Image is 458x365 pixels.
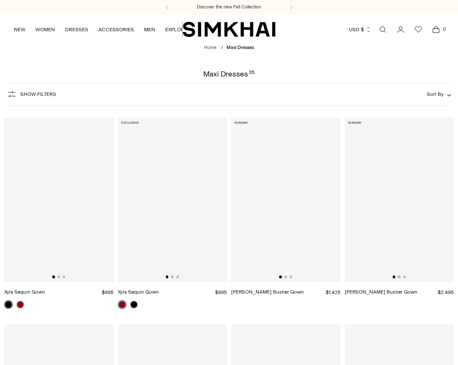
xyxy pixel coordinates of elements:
[14,20,25,39] a: NEW
[118,289,159,295] a: Xyla Sequin Gown
[221,44,223,52] div: /
[197,4,261,11] a: Discover the new Fall Collection
[349,20,371,39] button: USD $
[20,91,56,97] span: Show Filters
[35,20,55,39] a: WOMEN
[393,275,395,278] button: Go to slide 1
[289,275,292,278] button: Go to slide 3
[183,21,275,38] a: SIMKHAI
[231,289,304,295] a: [PERSON_NAME] Bustier Gown
[345,289,417,295] a: [PERSON_NAME] Bustier Gown
[204,45,216,50] a: Home
[63,275,65,278] button: Go to slide 3
[98,20,134,39] a: ACCESSORIES
[171,275,174,278] button: Go to slide 2
[226,45,254,50] span: Maxi Dresses
[52,275,55,278] button: Go to slide 1
[203,70,254,78] h1: Maxi Dresses
[57,275,60,278] button: Go to slide 2
[398,275,401,278] button: Go to slide 2
[165,20,187,39] a: EXPLORE
[204,44,254,52] nav: breadcrumbs
[428,21,444,38] a: Open cart modal
[144,20,155,39] a: MEN
[427,91,444,97] span: Sort By
[279,275,282,278] button: Go to slide 1
[65,20,88,39] a: DRESSES
[166,275,168,278] button: Go to slide 1
[249,70,255,78] div: 35
[7,87,56,101] button: Show Filters
[374,21,391,38] a: Open search modal
[410,21,427,38] a: Wishlist
[440,25,448,33] span: 0
[176,275,179,278] button: Go to slide 3
[4,289,45,295] a: Xyla Sequin Gown
[403,275,406,278] button: Go to slide 3
[427,90,451,99] button: Sort By
[392,21,409,38] a: Go to the account page
[284,275,287,278] button: Go to slide 2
